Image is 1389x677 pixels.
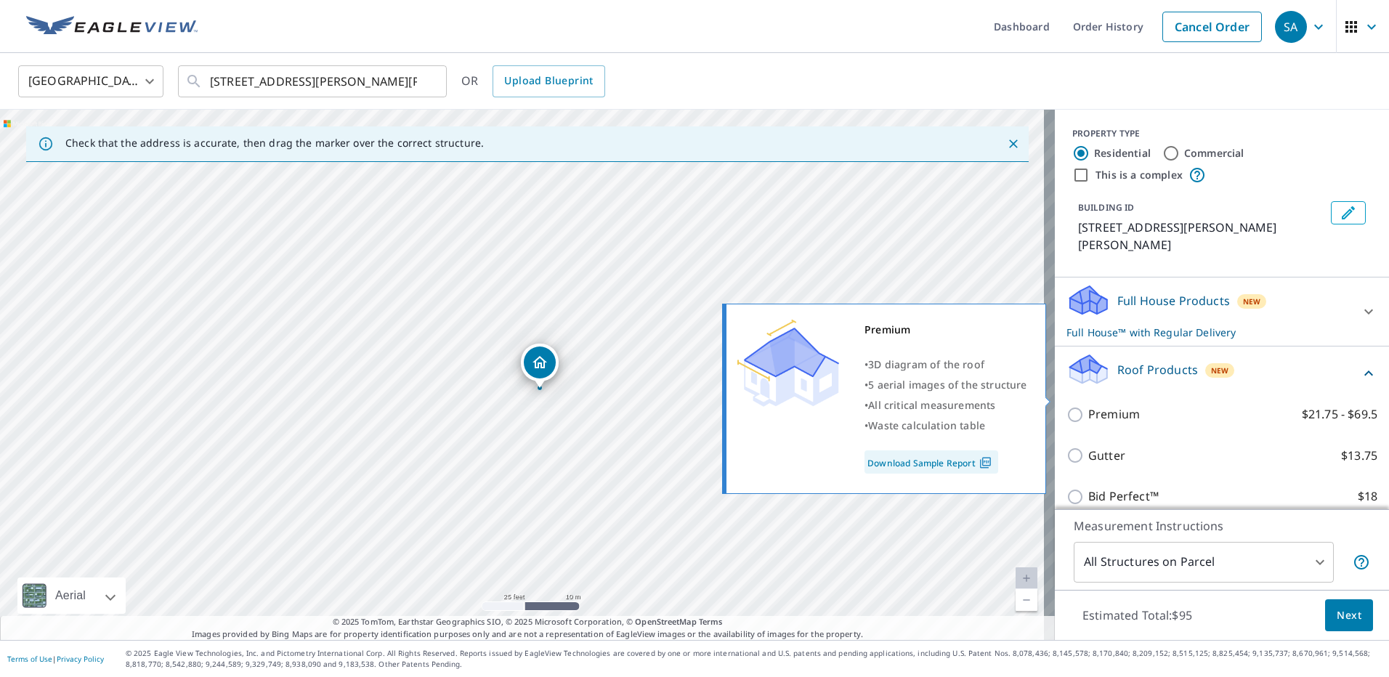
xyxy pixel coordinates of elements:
[1211,365,1229,376] span: New
[1096,168,1183,182] label: This is a complex
[1066,283,1377,340] div: Full House ProductsNewFull House™ with Regular Delivery
[976,456,995,469] img: Pdf Icon
[17,577,126,614] div: Aerial
[493,65,604,97] a: Upload Blueprint
[333,616,723,628] span: © 2025 TomTom, Earthstar Geographics SIO, © 2025 Microsoft Corporation, ©
[1302,405,1377,423] p: $21.75 - $69.5
[1341,447,1377,465] p: $13.75
[1337,607,1361,625] span: Next
[521,344,559,389] div: Dropped pin, building 1, Residential property, 13986 Bonnie Brae Dr Largo, FL 33774
[1016,567,1037,589] a: Current Level 20, Zoom In Disabled
[1162,12,1262,42] a: Cancel Order
[864,395,1027,415] div: •
[1184,146,1244,161] label: Commercial
[18,61,163,102] div: [GEOGRAPHIC_DATA]
[7,654,104,663] p: |
[1066,352,1377,394] div: Roof ProductsNew
[864,415,1027,436] div: •
[864,450,998,474] a: Download Sample Report
[864,375,1027,395] div: •
[1088,447,1125,465] p: Gutter
[1331,201,1366,224] button: Edit building 1
[57,654,104,664] a: Privacy Policy
[868,378,1026,392] span: 5 aerial images of the structure
[1117,292,1230,309] p: Full House Products
[864,320,1027,340] div: Premium
[126,648,1382,670] p: © 2025 Eagle View Technologies, Inc. and Pictometry International Corp. All Rights Reserved. Repo...
[1078,219,1325,254] p: [STREET_ADDRESS][PERSON_NAME][PERSON_NAME]
[7,654,52,664] a: Terms of Use
[1016,589,1037,611] a: Current Level 20, Zoom Out
[1074,542,1334,583] div: All Structures on Parcel
[65,137,484,150] p: Check that the address is accurate, then drag the marker over the correct structure.
[461,65,605,97] div: OR
[868,357,984,371] span: 3D diagram of the roof
[737,320,839,407] img: Premium
[635,616,696,627] a: OpenStreetMap
[1071,599,1204,631] p: Estimated Total: $95
[1117,361,1198,378] p: Roof Products
[51,577,90,614] div: Aerial
[1243,296,1261,307] span: New
[1004,134,1023,153] button: Close
[1358,487,1377,506] p: $18
[1088,487,1159,506] p: Bid Perfect™
[699,616,723,627] a: Terms
[1094,146,1151,161] label: Residential
[1088,405,1140,423] p: Premium
[864,354,1027,375] div: •
[1072,127,1372,140] div: PROPERTY TYPE
[1074,517,1370,535] p: Measurement Instructions
[1066,325,1351,340] p: Full House™ with Regular Delivery
[868,398,995,412] span: All critical measurements
[504,72,593,90] span: Upload Blueprint
[1353,554,1370,571] span: Your report will include each building or structure inside the parcel boundary. In some cases, du...
[26,16,198,38] img: EV Logo
[1325,599,1373,632] button: Next
[868,418,985,432] span: Waste calculation table
[210,61,417,102] input: Search by address or latitude-longitude
[1078,201,1134,214] p: BUILDING ID
[1275,11,1307,43] div: SA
